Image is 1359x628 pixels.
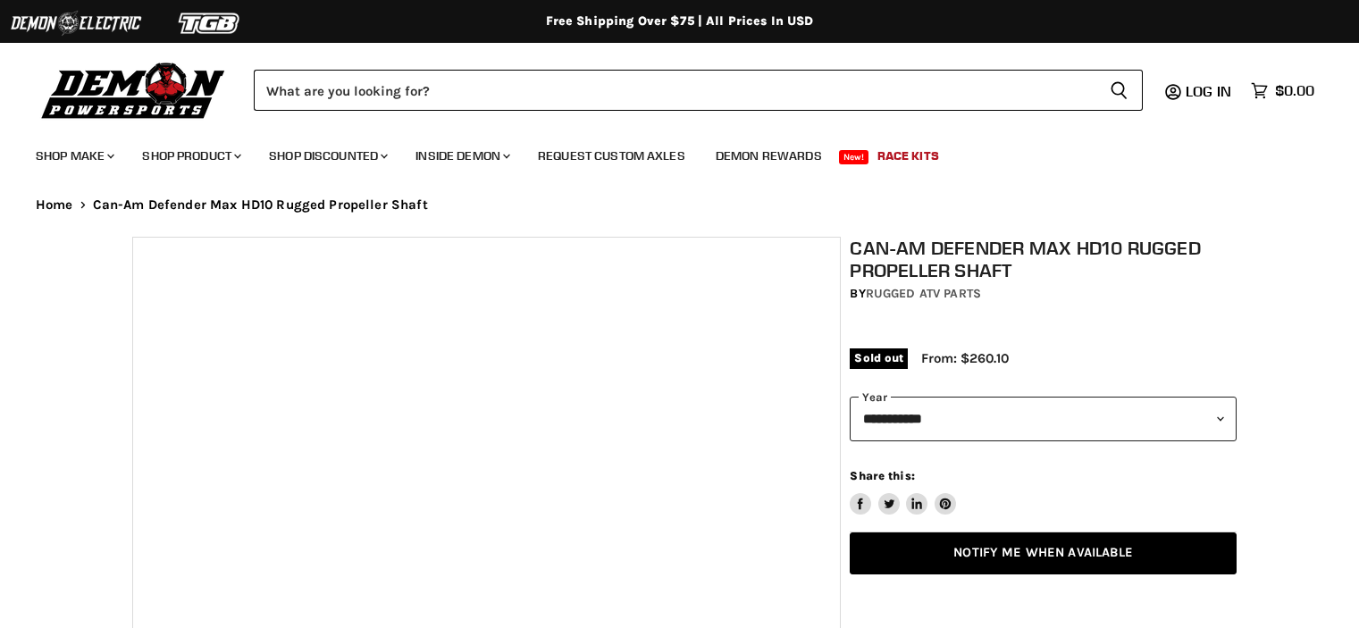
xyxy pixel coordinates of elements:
[256,138,398,174] a: Shop Discounted
[850,468,956,515] aside: Share this:
[850,284,1236,304] div: by
[524,138,699,174] a: Request Custom Axles
[839,150,869,164] span: New!
[9,6,143,40] img: Demon Electric Logo 2
[36,197,73,213] a: Home
[850,237,1236,281] h1: Can-Am Defender Max HD10 Rugged Propeller Shaft
[702,138,835,174] a: Demon Rewards
[921,350,1009,366] span: From: $260.10
[864,138,952,174] a: Race Kits
[850,348,908,368] span: Sold out
[22,138,125,174] a: Shop Make
[1178,83,1242,99] a: Log in
[1242,78,1323,104] a: $0.00
[850,397,1236,440] select: year
[402,138,521,174] a: Inside Demon
[866,286,981,301] a: Rugged ATV Parts
[1186,82,1231,100] span: Log in
[1275,82,1314,99] span: $0.00
[850,532,1236,574] a: Notify Me When Available
[22,130,1310,174] ul: Main menu
[254,70,1143,111] form: Product
[143,6,277,40] img: TGB Logo 2
[850,469,914,482] span: Share this:
[1095,70,1143,111] button: Search
[129,138,252,174] a: Shop Product
[36,58,231,121] img: Demon Powersports
[254,70,1095,111] input: Search
[93,197,428,213] span: Can-Am Defender Max HD10 Rugged Propeller Shaft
